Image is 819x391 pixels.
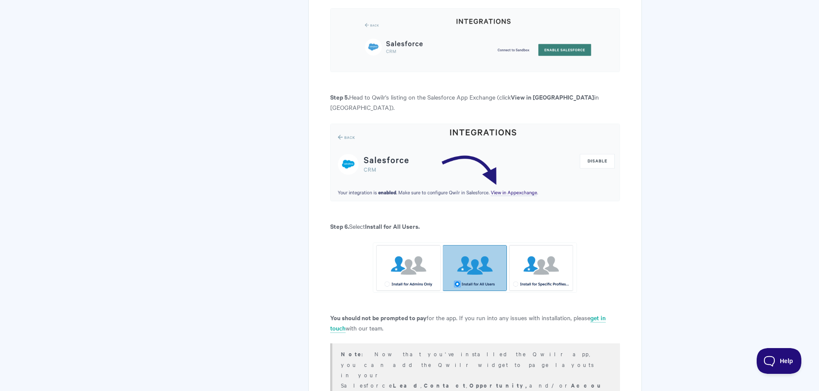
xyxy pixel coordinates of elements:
p: Head to Qwilr's listing on the Salesforce App Exchange (click in [GEOGRAPHIC_DATA]). [330,92,620,112]
b: Step 6. [330,221,349,230]
b: Step 5. [330,92,349,101]
strong: Contact [424,381,466,389]
strong: Opportunity, [469,381,529,389]
p: Select [330,221,620,231]
img: file-su8w4mhONi.png [373,242,577,293]
p: for the app. If you run into any issues with installation, please with our team. [330,312,620,333]
strong: Lead [393,381,420,389]
b: Note [341,350,362,358]
img: file-66MTReDMXG.png [330,8,620,72]
img: file-T1aFUYzPy2.png [330,124,620,201]
iframe: Toggle Customer Support [757,348,802,374]
strong: You should not be prompted to pay [330,313,426,322]
b: View in [GEOGRAPHIC_DATA] [511,92,594,101]
strong: Install for All Users. [365,221,420,230]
